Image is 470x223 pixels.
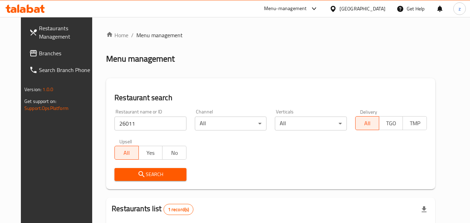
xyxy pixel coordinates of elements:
span: z [459,5,461,13]
button: Yes [138,146,162,160]
span: Menu management [136,31,183,39]
a: Search Branch Phone [24,62,99,78]
span: No [165,148,183,158]
span: Search Branch Phone [39,66,94,74]
a: Support.OpsPlatform [24,104,69,113]
span: Branches [39,49,94,57]
span: All [358,118,376,128]
span: Get support on: [24,97,56,106]
button: All [355,116,379,130]
span: TMP [406,118,424,128]
button: TMP [403,116,427,130]
nav: breadcrumb [106,31,435,39]
div: Menu-management [264,5,307,13]
div: All [195,117,266,130]
span: All [118,148,136,158]
h2: Menu management [106,53,175,64]
input: Search for restaurant name or ID.. [114,117,186,130]
button: TGO [379,116,403,130]
a: Home [106,31,128,39]
label: Delivery [360,109,377,114]
button: No [162,146,186,160]
div: Total records count [164,204,194,215]
h2: Restaurants list [112,204,193,215]
h2: Restaurant search [114,93,427,103]
span: Version: [24,85,41,94]
span: Search [120,170,181,179]
span: Yes [142,148,160,158]
li: / [131,31,134,39]
span: TGO [382,118,400,128]
span: Restaurants Management [39,24,94,41]
a: Branches [24,45,99,62]
div: All [275,117,346,130]
span: 1 record(s) [164,206,193,213]
span: 1.0.0 [42,85,53,94]
button: Search [114,168,186,181]
div: [GEOGRAPHIC_DATA] [340,5,385,13]
div: Export file [416,201,432,218]
a: Restaurants Management [24,20,99,45]
label: Upsell [119,139,132,144]
button: All [114,146,138,160]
